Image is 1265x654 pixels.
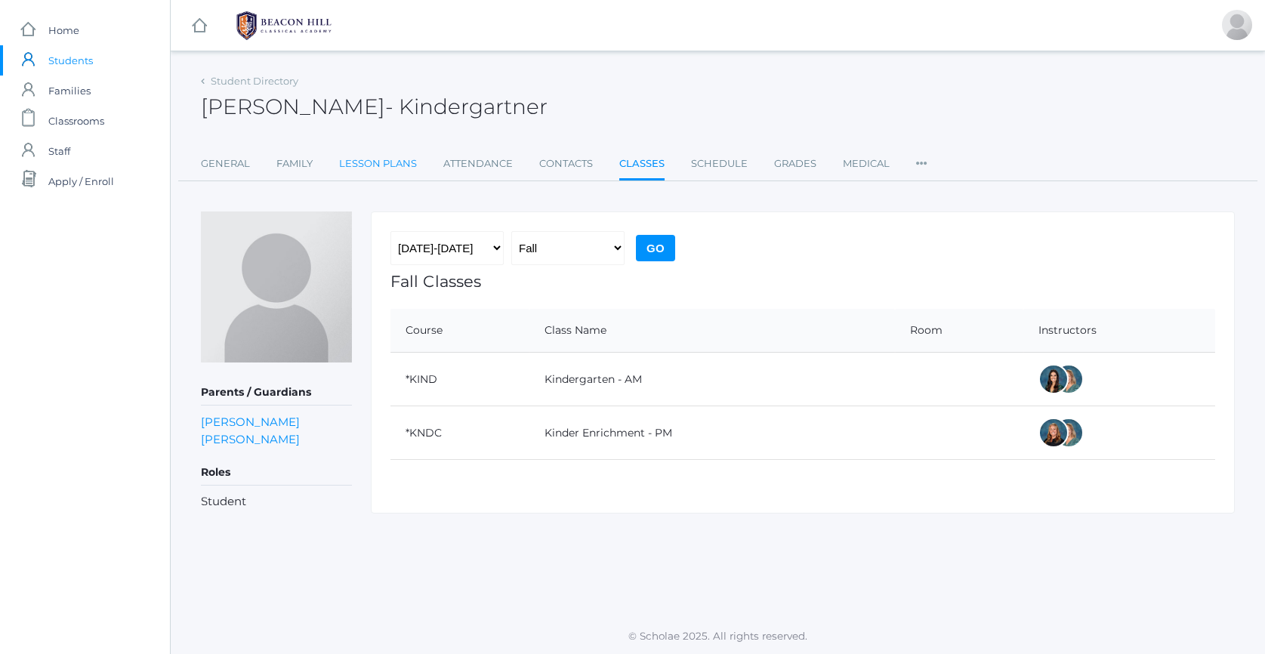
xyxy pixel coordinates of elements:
[529,309,895,353] th: Class Name
[48,166,114,196] span: Apply / Enroll
[390,273,1215,290] h1: Fall Classes
[201,380,352,406] h5: Parents / Guardians
[539,149,593,179] a: Contacts
[201,460,352,486] h5: Roles
[227,7,341,45] img: BHCALogos-05-308ed15e86a5a0abce9b8dd61676a3503ac9727e845dece92d48e8588c001991.png
[1054,418,1084,448] div: Maureen Doyle
[201,95,548,119] h2: [PERSON_NAME]
[48,45,93,76] span: Students
[201,211,352,362] img: Maxwell Tourje
[48,106,104,136] span: Classrooms
[443,149,513,179] a: Attendance
[201,149,250,179] a: General
[390,406,529,460] td: *KNDC
[774,149,816,179] a: Grades
[843,149,890,179] a: Medical
[211,75,298,87] a: Student Directory
[1023,309,1215,353] th: Instructors
[1054,364,1084,394] div: Maureen Doyle
[48,136,70,166] span: Staff
[48,76,91,106] span: Families
[619,149,665,181] a: Classes
[171,628,1265,643] p: © Scholae 2025. All rights reserved.
[636,235,675,261] input: Go
[276,149,313,179] a: Family
[390,309,529,353] th: Course
[385,94,548,119] span: - Kindergartner
[1038,418,1069,448] div: Nicole Dean
[48,15,79,45] span: Home
[545,426,672,440] a: Kinder Enrichment - PM
[201,430,300,448] a: [PERSON_NAME]
[691,149,748,179] a: Schedule
[545,372,642,386] a: Kindergarten - AM
[339,149,417,179] a: Lesson Plans
[895,309,1023,353] th: Room
[1038,364,1069,394] div: Jordyn Dewey
[1222,10,1252,40] div: Caitlin Tourje
[201,493,352,511] li: Student
[390,353,529,406] td: *KIND
[201,413,300,430] a: [PERSON_NAME]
